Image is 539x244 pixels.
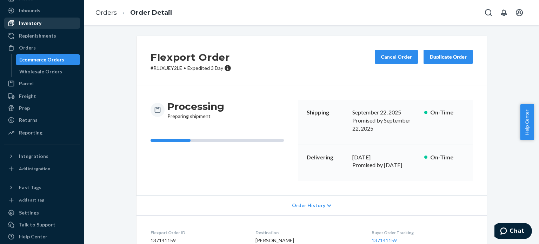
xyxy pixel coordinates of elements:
button: Duplicate Order [424,50,473,64]
div: Fast Tags [19,184,41,191]
div: Inbounds [19,7,40,14]
div: Returns [19,117,38,124]
div: Add Fast Tag [19,197,44,203]
button: Talk to Support [4,219,80,230]
a: Help Center [4,231,80,242]
button: Fast Tags [4,182,80,193]
div: Ecommerce Orders [19,56,64,63]
a: Inventory [4,18,80,29]
a: Order Detail [130,9,172,17]
p: Promised by [DATE] [352,161,419,169]
div: September 22, 2025 [352,108,419,117]
a: Settings [4,207,80,218]
div: Freight [19,93,36,100]
div: Duplicate Order [430,53,467,60]
div: Replenishments [19,32,56,39]
div: [DATE] [352,153,419,161]
p: On-Time [430,153,464,161]
div: Reporting [19,129,42,136]
a: Add Integration [4,165,80,173]
dd: 137141159 [151,237,244,244]
div: Inventory [19,20,41,27]
span: Expedited 3 Day [187,65,223,71]
button: Open notifications [497,6,511,20]
a: 137141159 [372,237,397,243]
button: Open account menu [512,6,526,20]
p: On-Time [430,108,464,117]
div: Talk to Support [19,221,55,228]
button: Cancel Order [375,50,418,64]
span: • [184,65,186,71]
a: Orders [4,42,80,53]
div: Prep [19,105,30,112]
a: Ecommerce Orders [16,54,80,65]
a: Parcel [4,78,80,89]
a: Prep [4,103,80,114]
iframe: Opens a widget where you can chat to one of our agents [494,223,532,240]
div: Orders [19,44,36,51]
h3: Processing [167,100,224,113]
a: Wholesale Orders [16,66,80,77]
h2: Flexport Order [151,50,231,65]
a: Inbounds [4,5,80,16]
div: Wholesale Orders [19,68,62,75]
a: Add Fast Tag [4,196,80,204]
button: Help Center [520,104,534,140]
button: Integrations [4,151,80,162]
div: Parcel [19,80,34,87]
div: Help Center [19,233,47,240]
div: Preparing shipment [167,100,224,120]
a: Orders [95,9,117,17]
div: Add Integration [19,166,50,172]
p: # R1JXUEY2LE [151,65,231,72]
p: Promised by September 22, 2025 [352,117,419,133]
dt: Flexport Order ID [151,230,244,236]
a: Freight [4,91,80,102]
ol: breadcrumbs [90,2,178,23]
a: Reporting [4,127,80,138]
a: Returns [4,114,80,126]
button: Open Search Box [481,6,495,20]
p: Shipping [307,108,347,117]
p: Delivering [307,153,347,161]
div: Settings [19,209,39,216]
span: Order History [292,202,325,209]
a: Replenishments [4,30,80,41]
dt: Destination [255,230,360,236]
div: Integrations [19,153,48,160]
dt: Buyer Order Tracking [372,230,473,236]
